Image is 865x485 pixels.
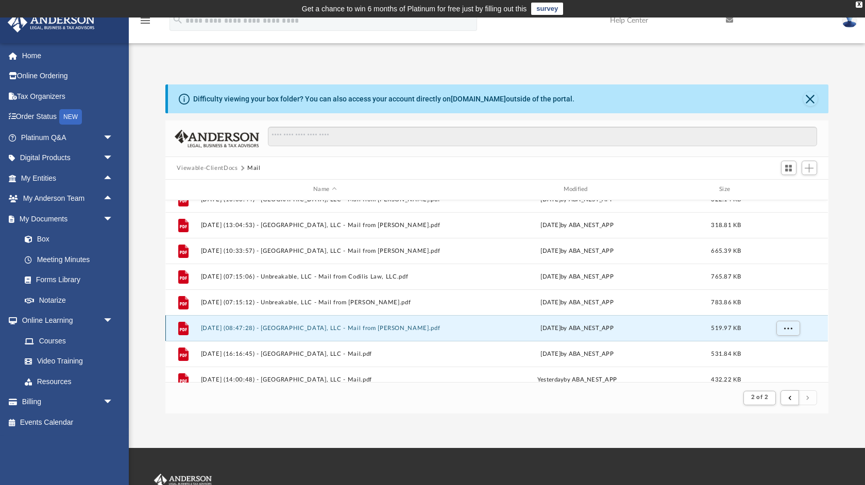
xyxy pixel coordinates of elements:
div: [DATE] by ABA_NEST_APP [453,298,701,307]
a: [DOMAIN_NAME] [451,95,506,103]
input: Search files and folders [268,127,817,146]
button: Mail [247,164,261,173]
div: by ABA_NEST_APP [453,375,701,384]
div: [DATE] by ABA_NEST_APP [453,246,701,255]
button: [DATE] (08:47:28) - [GEOGRAPHIC_DATA], LLC - Mail from [PERSON_NAME].pdf [201,325,449,332]
div: [DATE] by ABA_NEST_APP [453,323,701,333]
a: Courses [14,331,124,351]
div: grid [165,200,828,383]
a: My Anderson Teamarrow_drop_up [7,188,124,209]
a: Video Training [14,351,118,372]
div: Difficulty viewing your box folder? You can also access your account directly on outside of the p... [193,94,574,105]
span: 765.87 KB [711,273,741,279]
div: [DATE] by ABA_NEST_APP [453,195,701,204]
a: Resources [14,371,124,392]
button: [DATE] (07:15:12) - Unbreakable, LLC - Mail from [PERSON_NAME].pdf [201,299,449,306]
span: arrow_drop_down [103,127,124,148]
div: id [170,185,196,194]
button: Viewable-ClientDocs [177,164,238,173]
div: Get a chance to win 6 months of Platinum for free just by filling out this [302,3,527,15]
span: 531.84 KB [711,351,741,356]
span: 432.22 KB [711,376,741,382]
div: [DATE] by ABA_NEST_APP [453,220,701,230]
span: yesterday [537,376,564,382]
a: Online Learningarrow_drop_down [7,310,124,331]
i: menu [139,14,151,27]
div: [DATE] by ABA_NEST_APP [453,349,701,358]
span: 318.81 KB [711,222,741,228]
div: [DATE] by ABA_NEST_APP [453,272,701,281]
div: NEW [59,109,82,125]
button: Close [803,92,818,106]
a: Platinum Q&Aarrow_drop_down [7,127,129,148]
span: arrow_drop_down [103,392,124,413]
i: search [172,14,183,25]
a: Home [7,45,129,66]
span: arrow_drop_up [103,188,124,210]
button: Switch to Grid View [781,161,796,175]
span: arrow_drop_up [103,168,124,189]
button: [DATE] (07:15:06) - Unbreakable, LLC - Mail from Codilis Law, LLC.pdf [201,273,449,280]
span: arrow_drop_down [103,310,124,332]
img: Anderson Advisors Platinum Portal [5,12,98,32]
span: 2 of 2 [751,394,768,400]
div: Modified [453,185,701,194]
div: Size [706,185,747,194]
button: [DATE] (10:00:44) - [GEOGRAPHIC_DATA], LLC - Mail from [PERSON_NAME].pdf [201,196,449,203]
a: Online Ordering [7,66,129,86]
a: Meeting Minutes [14,249,124,270]
a: menu [139,20,151,27]
button: More options [776,320,800,336]
button: [DATE] (14:00:48) - [GEOGRAPHIC_DATA], LLC - Mail.pdf [201,376,449,383]
div: id [752,185,824,194]
span: 665.39 KB [711,248,741,253]
span: arrow_drop_down [103,209,124,230]
a: Notarize [14,290,124,310]
span: 783.86 KB [711,299,741,305]
div: Name [200,185,449,194]
a: Box [14,229,118,250]
button: [DATE] (13:04:53) - [GEOGRAPHIC_DATA], LLC - Mail from [PERSON_NAME].pdf [201,222,449,229]
a: Billingarrow_drop_down [7,392,129,412]
a: Tax Organizers [7,86,129,107]
a: Digital Productsarrow_drop_down [7,148,129,168]
img: User Pic [842,13,857,28]
a: survey [531,3,563,15]
a: My Entitiesarrow_drop_up [7,168,129,188]
span: 519.97 KB [711,325,741,331]
button: [DATE] (10:33:57) - [GEOGRAPHIC_DATA], LLC - Mail from [PERSON_NAME].pdf [201,248,449,254]
a: Order StatusNEW [7,107,129,128]
a: Events Calendar [7,412,129,432]
div: close [856,2,862,8]
button: 2 of 2 [743,391,776,405]
button: [DATE] (16:16:45) - [GEOGRAPHIC_DATA], LLC - Mail.pdf [201,351,449,357]
a: Forms Library [14,270,118,290]
span: 322.14 KB [711,196,741,202]
button: Add [802,161,817,175]
a: My Documentsarrow_drop_down [7,209,124,229]
span: arrow_drop_down [103,148,124,169]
